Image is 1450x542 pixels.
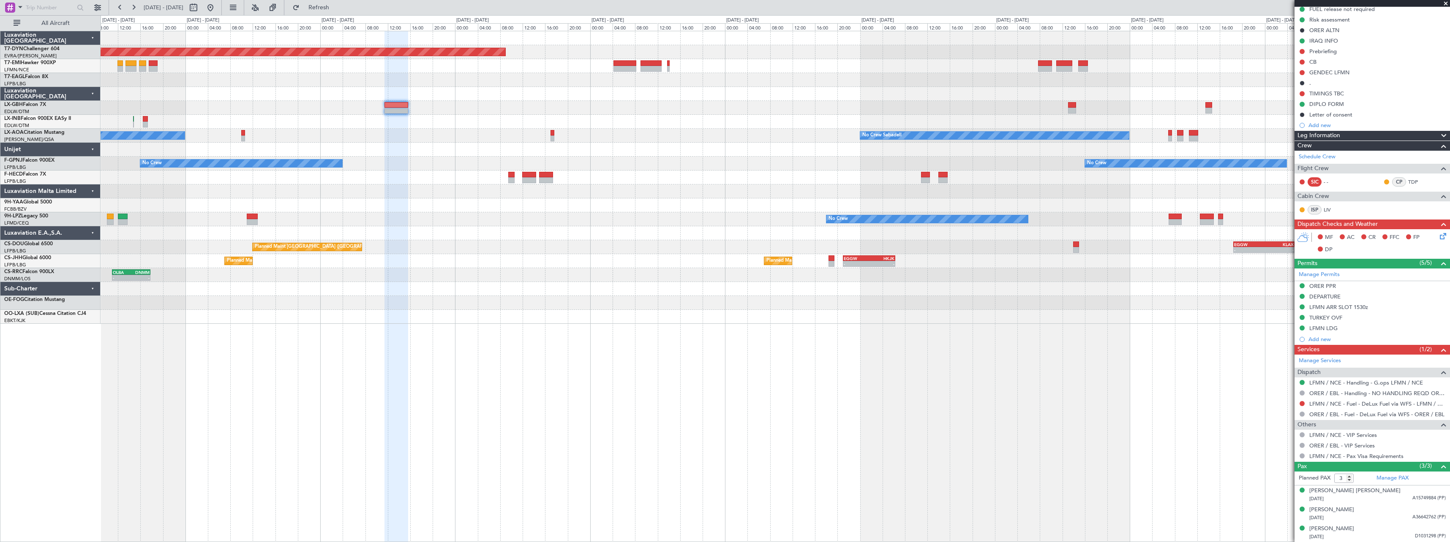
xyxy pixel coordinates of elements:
[1309,496,1324,502] span: [DATE]
[1415,533,1446,540] span: D1031298 (PP)
[4,255,22,260] span: CS-JHH
[301,5,337,11] span: Refresh
[1324,206,1343,214] a: LIV
[1309,379,1423,386] a: LFMN / NCE - Handling - G.ops LFMN / NCE
[1420,345,1432,354] span: (1/2)
[187,17,219,24] div: [DATE] - [DATE]
[1309,314,1342,321] div: TURKEY OVF
[568,23,590,31] div: 20:00
[726,17,759,24] div: [DATE] - [DATE]
[4,262,26,268] a: LFPB/LBG
[4,220,29,226] a: LFMD/CEQ
[1413,233,1420,242] span: FP
[4,248,26,254] a: LFPB/LBG
[4,200,52,205] a: 9H-YAAGlobal 5000
[869,256,894,261] div: HKJK
[4,108,29,115] a: EDLW/DTM
[725,23,747,31] div: 00:00
[4,46,60,51] a: T7-DYNChallenger 604
[4,200,23,205] span: 9H-YAA
[4,206,27,212] a: FCBB/BZV
[1299,153,1336,161] a: Schedule Crew
[1309,27,1339,34] div: ORER ALTN
[1308,205,1322,214] div: ISP
[1392,177,1406,187] div: CP
[1309,525,1354,533] div: [PERSON_NAME]
[298,23,320,31] div: 20:00
[793,23,815,31] div: 12:00
[4,130,24,135] span: LX-AOA
[837,23,860,31] div: 20:00
[1297,220,1378,229] span: Dispatch Checks and Weather
[1234,247,1264,252] div: -
[829,213,848,225] div: No Crew
[1309,48,1337,55] div: Prebriefing
[131,275,150,280] div: -
[4,67,29,73] a: LFMN/NCE
[1297,368,1321,377] span: Dispatch
[22,20,89,26] span: All Aircraft
[4,241,53,247] a: CS-DOUGlobal 6500
[4,297,65,302] a: OE-FOGCitation Mustang
[844,261,869,266] div: -
[1368,233,1376,242] span: CR
[1390,233,1399,242] span: FFC
[1309,400,1446,407] a: LFMN / NCE - Fuel - DeLux Fuel via WFS - LFMN / NCE
[1376,474,1409,482] a: Manage PAX
[4,214,21,219] span: 9H-LPZ
[1309,16,1350,23] div: Risk assessment
[113,275,131,280] div: -
[1309,282,1336,290] div: ORER PPR
[862,129,902,142] div: No Crew Sabadell
[1309,304,1368,311] div: LFMN ARR SLOT 1530z
[883,23,905,31] div: 04:00
[4,53,57,59] a: EVRA/[PERSON_NAME]
[905,23,927,31] div: 08:00
[456,17,489,24] div: [DATE] - [DATE]
[1242,23,1265,31] div: 20:00
[844,256,869,261] div: EGGW
[1040,23,1062,31] div: 08:00
[4,172,46,177] a: F-HECDFalcon 7X
[144,4,183,11] span: [DATE] - [DATE]
[320,23,343,31] div: 00:00
[4,164,26,171] a: LFPB/LBG
[4,46,23,51] span: T7-DYN
[680,23,703,31] div: 16:00
[1309,58,1316,65] div: CB
[1299,271,1340,279] a: Manage Permits
[4,60,21,65] span: T7-EMI
[26,1,74,14] input: Trip Number
[1325,233,1333,242] span: MF
[4,297,24,302] span: OE-FOG
[861,17,894,24] div: [DATE] - [DATE]
[433,23,455,31] div: 20:00
[1420,461,1432,470] span: (3/3)
[1347,233,1355,242] span: AC
[1265,23,1287,31] div: 00:00
[4,74,48,79] a: T7-EAGLFalcon 8X
[185,23,208,31] div: 00:00
[1324,178,1343,186] div: - -
[4,269,22,274] span: CS-RRC
[1297,420,1316,430] span: Others
[4,130,65,135] a: LX-AOACitation Mustang
[4,241,24,247] span: CS-DOU
[1299,474,1330,482] label: Planned PAX
[343,23,365,31] div: 04:00
[4,158,55,163] a: F-GPNJFalcon 900EX
[1309,390,1446,397] a: ORER / EBL - Handling - NO HANDLING REQD ORER/EBL
[815,23,837,31] div: 16:00
[253,23,275,31] div: 12:00
[4,317,25,324] a: EBKT/KJK
[1131,17,1164,24] div: [DATE] - [DATE]
[478,23,500,31] div: 04:00
[1299,357,1341,365] a: Manage Services
[388,23,410,31] div: 12:00
[4,81,26,87] a: LFPB/LBG
[131,270,150,275] div: DNMM
[1309,37,1338,44] div: IRAQ INFO
[1309,325,1338,332] div: LFMN LDG
[4,102,46,107] a: LX-GBHFalcon 7X
[208,23,230,31] div: 04:00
